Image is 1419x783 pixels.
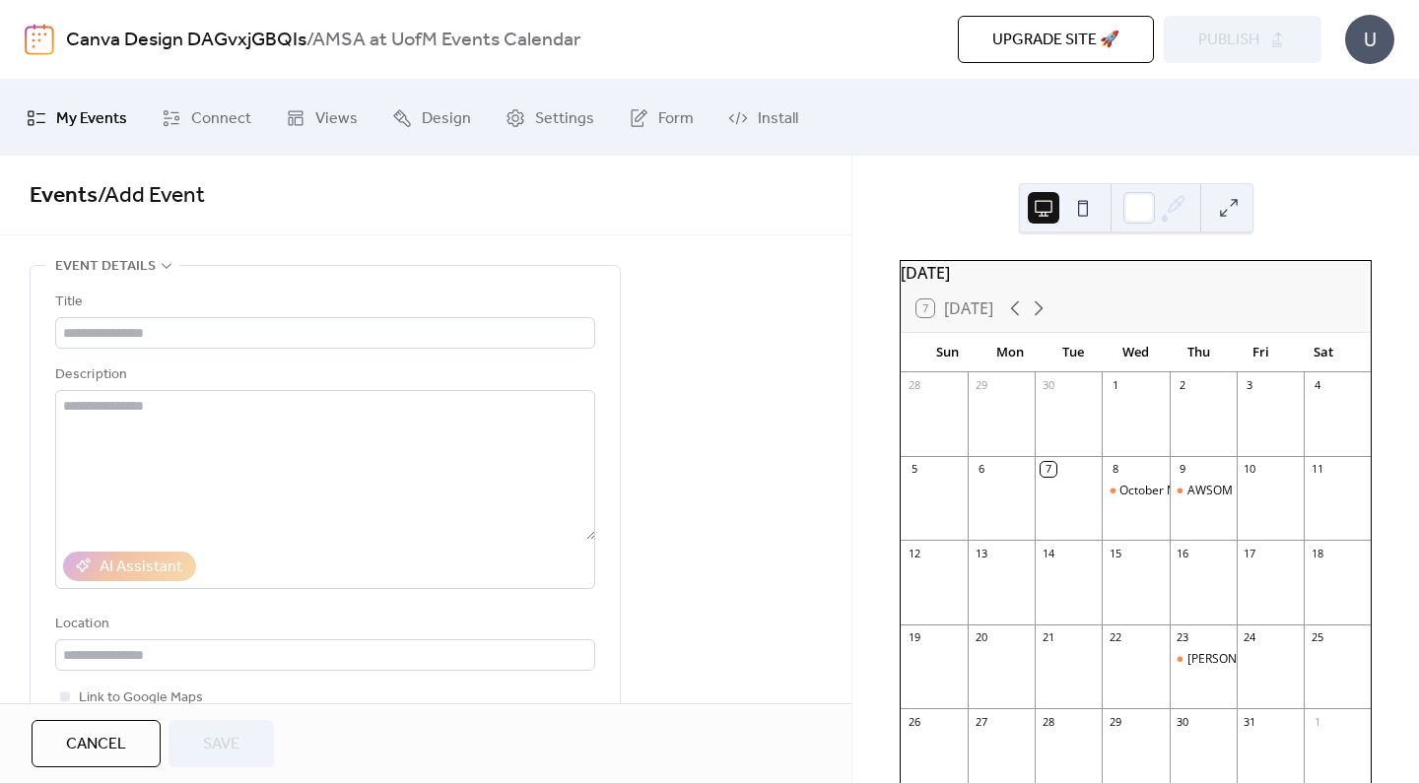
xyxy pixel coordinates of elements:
div: 27 [974,714,988,729]
div: 22 [1108,630,1122,645]
div: 24 [1243,630,1257,645]
div: 26 [907,714,921,729]
div: 1 [1108,378,1122,393]
b: / [306,22,312,59]
div: 8 [1108,462,1122,477]
div: [DATE] [901,261,1371,285]
span: / Add Event [98,174,205,218]
span: Views [315,103,358,134]
div: 20 [974,630,988,645]
div: 4 [1310,378,1324,393]
div: Fri [1230,333,1293,372]
div: Sat [1292,333,1355,372]
div: Mon [980,333,1043,372]
span: Link to Google Maps [79,686,203,710]
div: AWSOM Info Session [1170,483,1237,499]
img: logo [25,24,54,55]
span: Connect [191,103,251,134]
span: Settings [535,103,594,134]
div: 25 [1310,630,1324,645]
div: Ronald McDonald Volunteer Event [1170,651,1237,668]
div: 5 [907,462,921,477]
div: Location [55,613,591,636]
div: Sun [916,333,980,372]
div: 7 [1041,462,1055,477]
div: 12 [907,546,921,560]
div: 15 [1108,546,1122,560]
div: 31 [1243,714,1257,729]
div: 29 [1108,714,1122,729]
div: Description [55,363,591,387]
div: Tue [1042,333,1105,372]
div: 3 [1243,378,1257,393]
button: Cancel [32,720,161,767]
div: 11 [1310,462,1324,477]
div: 30 [1041,378,1055,393]
div: 6 [974,462,988,477]
div: 14 [1041,546,1055,560]
div: 2 [1176,378,1190,393]
div: 9 [1176,462,1190,477]
a: Events [30,174,98,218]
div: AWSOM Info Session [1187,483,1302,499]
div: 18 [1310,546,1324,560]
div: 28 [1041,714,1055,729]
div: 17 [1243,546,1257,560]
a: Install [713,88,813,148]
span: Upgrade site 🚀 [992,29,1119,52]
div: Wed [1105,333,1168,372]
div: [PERSON_NAME] Volunteer Event [1187,651,1370,668]
div: Thu [1167,333,1230,372]
div: 19 [907,630,921,645]
button: Upgrade site 🚀 [958,16,1154,63]
span: Design [422,103,471,134]
a: Settings [491,88,609,148]
div: Title [55,291,591,314]
span: Event details [55,255,156,279]
a: Design [377,88,486,148]
div: 13 [974,546,988,560]
a: Canva Design DAGvxjGBQIs [66,22,306,59]
div: October Mass Meeting [1102,483,1169,499]
div: 1 [1310,714,1324,729]
div: October Mass Meeting [1119,483,1245,499]
span: Install [758,103,798,134]
div: 23 [1176,630,1190,645]
a: Form [614,88,709,148]
div: 29 [974,378,988,393]
div: 30 [1176,714,1190,729]
a: My Events [12,88,142,148]
div: 21 [1041,630,1055,645]
div: 28 [907,378,921,393]
a: Views [271,88,372,148]
div: 10 [1243,462,1257,477]
a: Connect [147,88,266,148]
span: Cancel [66,733,126,756]
div: 16 [1176,546,1190,560]
span: My Events [56,103,127,134]
b: AMSA at UofM Events Calendar [312,22,580,59]
div: U [1345,15,1394,64]
span: Form [658,103,694,134]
